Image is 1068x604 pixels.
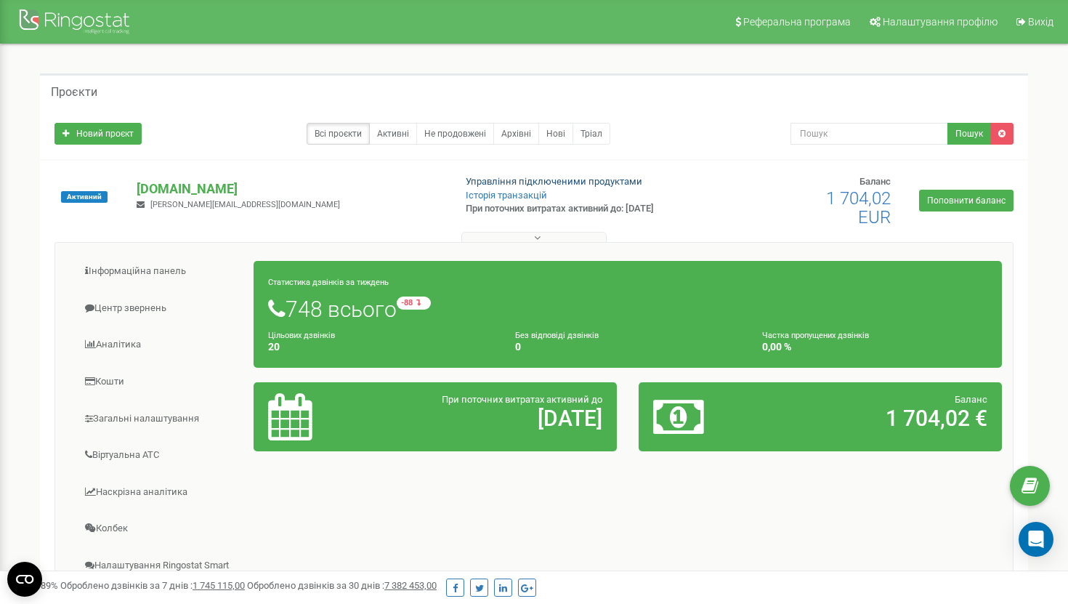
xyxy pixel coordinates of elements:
div: Open Intercom Messenger [1019,522,1053,557]
button: Пошук [947,123,991,145]
small: Без відповіді дзвінків [515,331,599,340]
u: 1 745 115,00 [193,580,245,591]
input: Пошук [790,123,949,145]
u: 7 382 453,00 [384,580,437,591]
span: Налаштування профілю [883,16,998,28]
span: 1 704,02 EUR [826,188,891,227]
a: Кошти [66,364,254,400]
small: Частка пропущених дзвінків [762,331,869,340]
span: Реферальна програма [743,16,851,28]
a: Тріал [573,123,610,145]
a: Всі проєкти [307,123,370,145]
a: Історія транзакцій [466,190,547,201]
span: Оброблено дзвінків за 30 днів : [247,580,437,591]
a: Нові [538,123,573,145]
small: Цільових дзвінків [268,331,335,340]
p: [DOMAIN_NAME] [137,180,442,198]
a: Управління підключеними продуктами [466,176,642,187]
button: CMP-Widget öffnen [7,562,42,597]
small: -88 [397,297,431,310]
h5: Проєкти [51,86,97,99]
span: При поточних витратах активний до [442,394,602,405]
span: Вихід [1028,16,1053,28]
a: Новий проєкт [54,123,142,145]
h4: 20 [268,342,493,353]
small: Статистика дзвінків за тиждень [268,278,389,287]
a: Інформаційна панель [66,254,254,289]
a: Загальні налаштування [66,401,254,437]
span: Активний [61,191,108,203]
span: Оброблено дзвінків за 7 днів : [60,580,245,591]
a: Наскрізна аналітика [66,475,254,510]
a: Поповнити баланс [919,190,1014,212]
a: Активні [369,123,417,145]
span: Баланс [955,394,987,405]
a: Віртуальна АТС [66,438,254,473]
h4: 0,00 % [762,342,987,353]
h2: 1 704,02 € [772,406,987,430]
h2: [DATE] [387,406,602,430]
a: Центр звернень [66,291,254,326]
p: При поточних витратах активний до: [DATE] [466,202,689,216]
a: Архівні [493,123,539,145]
span: Баланс [859,176,891,187]
h1: 748 всього [268,297,987,321]
h4: 0 [515,342,740,353]
a: Не продовжені [416,123,494,145]
a: Аналiтика [66,327,254,363]
a: Колбек [66,511,254,547]
a: Налаштування Ringostat Smart Phone [66,548,254,597]
span: [PERSON_NAME][EMAIL_ADDRESS][DOMAIN_NAME] [150,200,340,209]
